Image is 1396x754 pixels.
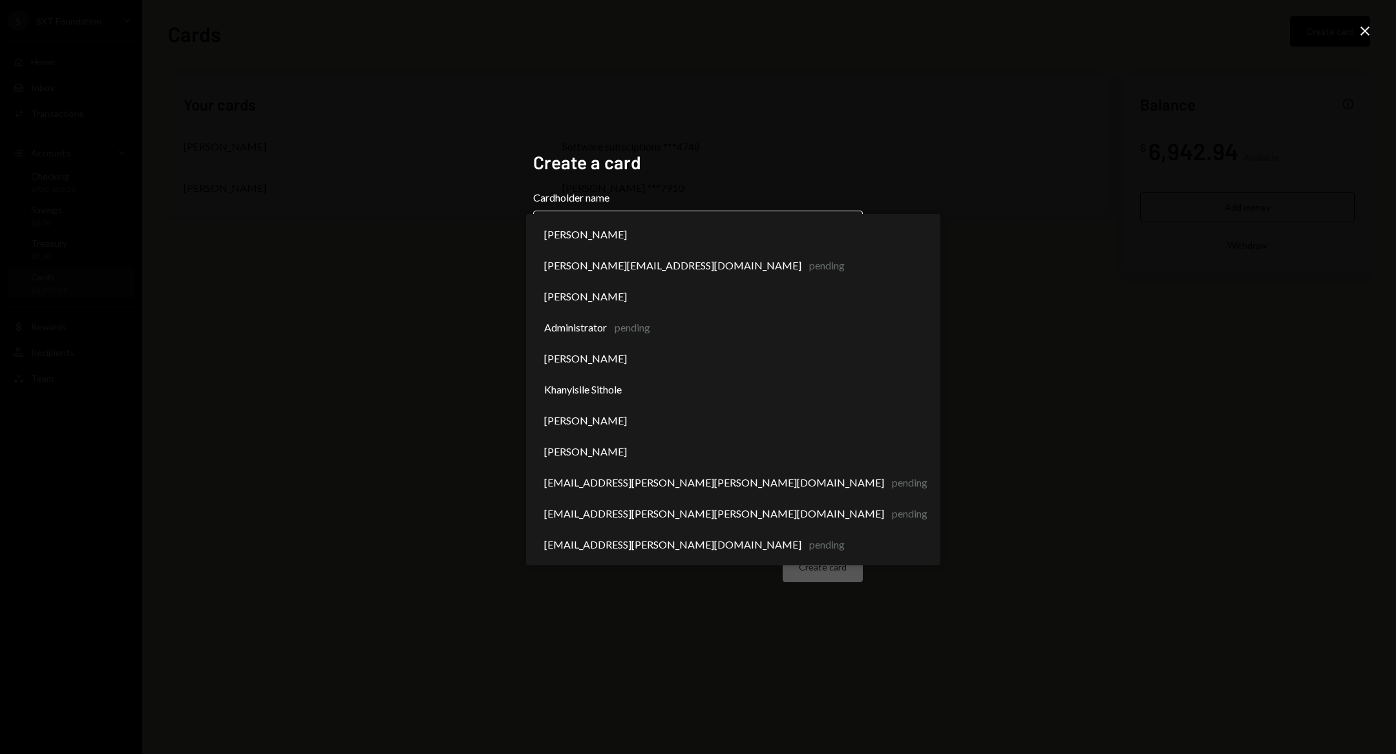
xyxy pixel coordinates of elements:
[544,444,627,459] span: [PERSON_NAME]
[544,413,627,428] span: [PERSON_NAME]
[544,506,884,521] span: [EMAIL_ADDRESS][PERSON_NAME][PERSON_NAME][DOMAIN_NAME]
[544,320,607,335] span: Administrator
[533,211,863,247] button: Cardholder name
[533,150,863,175] h2: Create a card
[533,190,863,205] label: Cardholder name
[892,506,927,521] div: pending
[809,258,845,273] div: pending
[544,289,627,304] span: [PERSON_NAME]
[809,537,845,552] div: pending
[544,258,801,273] span: [PERSON_NAME][EMAIL_ADDRESS][DOMAIN_NAME]
[544,537,801,552] span: [EMAIL_ADDRESS][PERSON_NAME][DOMAIN_NAME]
[615,320,650,335] div: pending
[544,227,627,242] span: [PERSON_NAME]
[544,382,622,397] span: Khanyisile Sithole
[892,475,927,490] div: pending
[544,351,627,366] span: [PERSON_NAME]
[544,475,884,490] span: [EMAIL_ADDRESS][PERSON_NAME][PERSON_NAME][DOMAIN_NAME]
